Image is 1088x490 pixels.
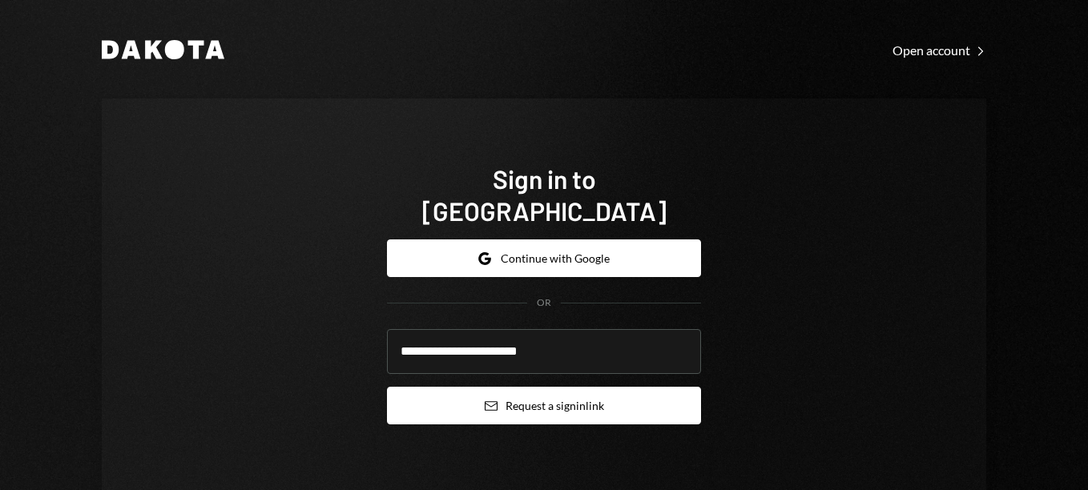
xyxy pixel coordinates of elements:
[893,42,986,58] div: Open account
[893,41,986,58] a: Open account
[669,342,688,361] keeper-lock: Open Keeper Popup
[387,239,701,277] button: Continue with Google
[387,387,701,424] button: Request a signinlink
[537,296,551,310] div: OR
[387,163,701,227] h1: Sign in to [GEOGRAPHIC_DATA]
